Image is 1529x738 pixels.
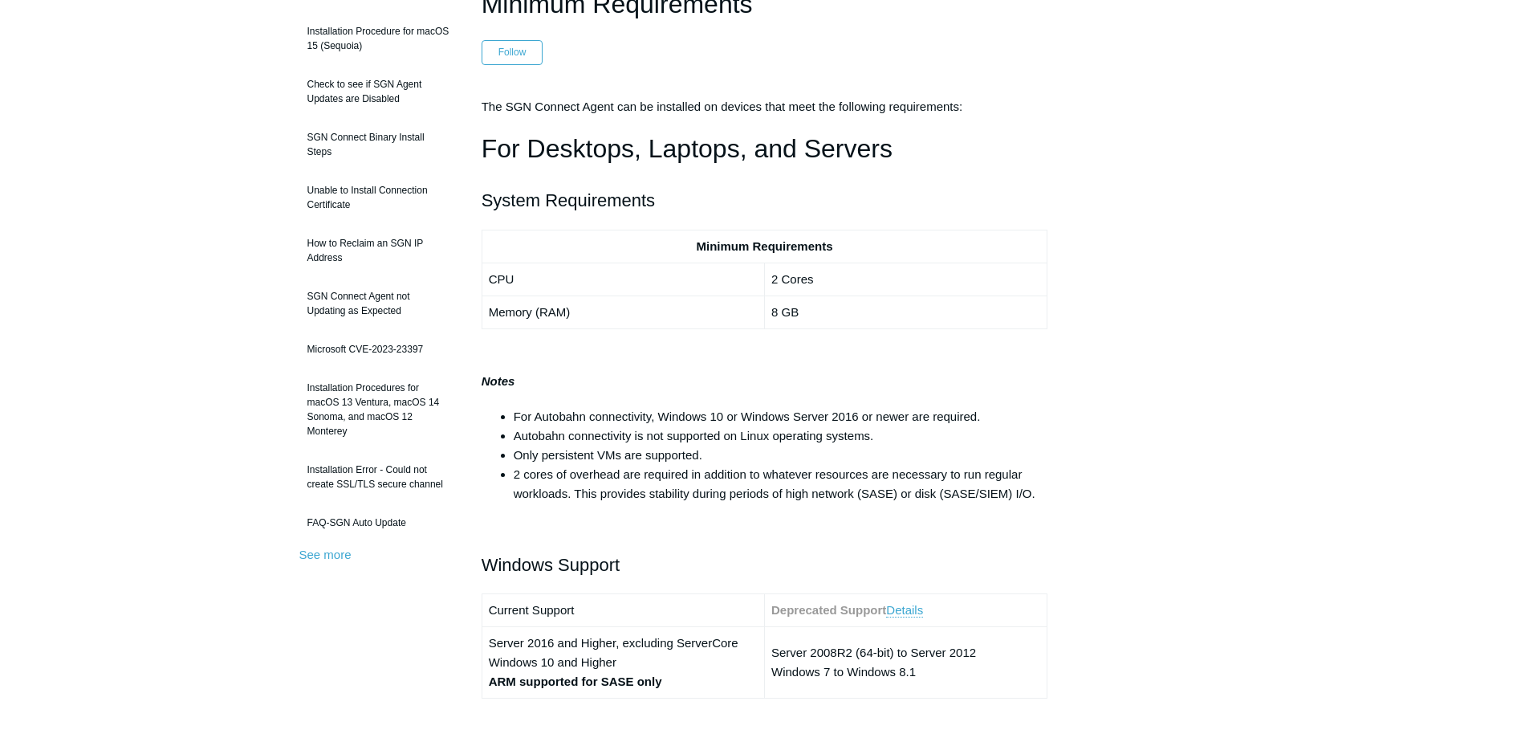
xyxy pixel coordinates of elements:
[482,134,893,163] span: For Desktops, Laptops, and Servers
[764,263,1047,296] td: 2 Cores
[482,627,764,699] td: Server 2016 and Higher, excluding ServerCore Windows 10 and Higher
[299,508,457,538] a: FAQ-SGN Auto Update
[482,190,655,210] span: System Requirements
[771,603,886,617] strong: Deprecated Support
[886,603,923,618] a: Details
[482,594,764,627] td: Current Support
[514,465,1048,504] li: 2 cores of overhead are required in addition to whatever resources are necessary to run regular w...
[482,100,963,113] span: The SGN Connect Agent can be installed on devices that meet the following requirements:
[299,548,352,561] a: See more
[514,426,1048,446] li: Autobahn connectivity is not supported on Linux operating systems.
[299,122,457,167] a: SGN Connect Binary Install Steps
[299,281,457,326] a: SGN Connect Agent not Updating as Expected
[299,455,457,499] a: Installation Error - Could not create SSL/TLS secure channel
[299,373,457,446] a: Installation Procedures for macOS 13 Ventura, macOS 14 Sonoma, and macOS 12 Monterey
[299,16,457,61] a: Installation Procedure for macOS 15 (Sequoia)
[482,374,515,388] strong: Notes
[764,627,1047,699] td: Server 2008R2 (64-bit) to Server 2012 Windows 7 to Windows 8.1
[764,296,1047,328] td: 8 GB
[482,263,764,296] td: CPU
[299,334,457,365] a: Microsoft CVE-2023-23397
[299,175,457,220] a: Unable to Install Connection Certificate
[482,40,543,64] button: Follow Article
[489,675,662,688] strong: ARM supported for SASE only
[299,228,457,273] a: How to Reclaim an SGN IP Address
[514,446,1048,465] li: Only persistent VMs are supported.
[482,555,620,575] span: Windows Support
[299,69,457,114] a: Check to see if SGN Agent Updates are Disabled
[696,239,832,253] strong: Minimum Requirements
[514,407,1048,426] li: For Autobahn connectivity, Windows 10 or Windows Server 2016 or newer are required.
[482,296,764,328] td: Memory (RAM)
